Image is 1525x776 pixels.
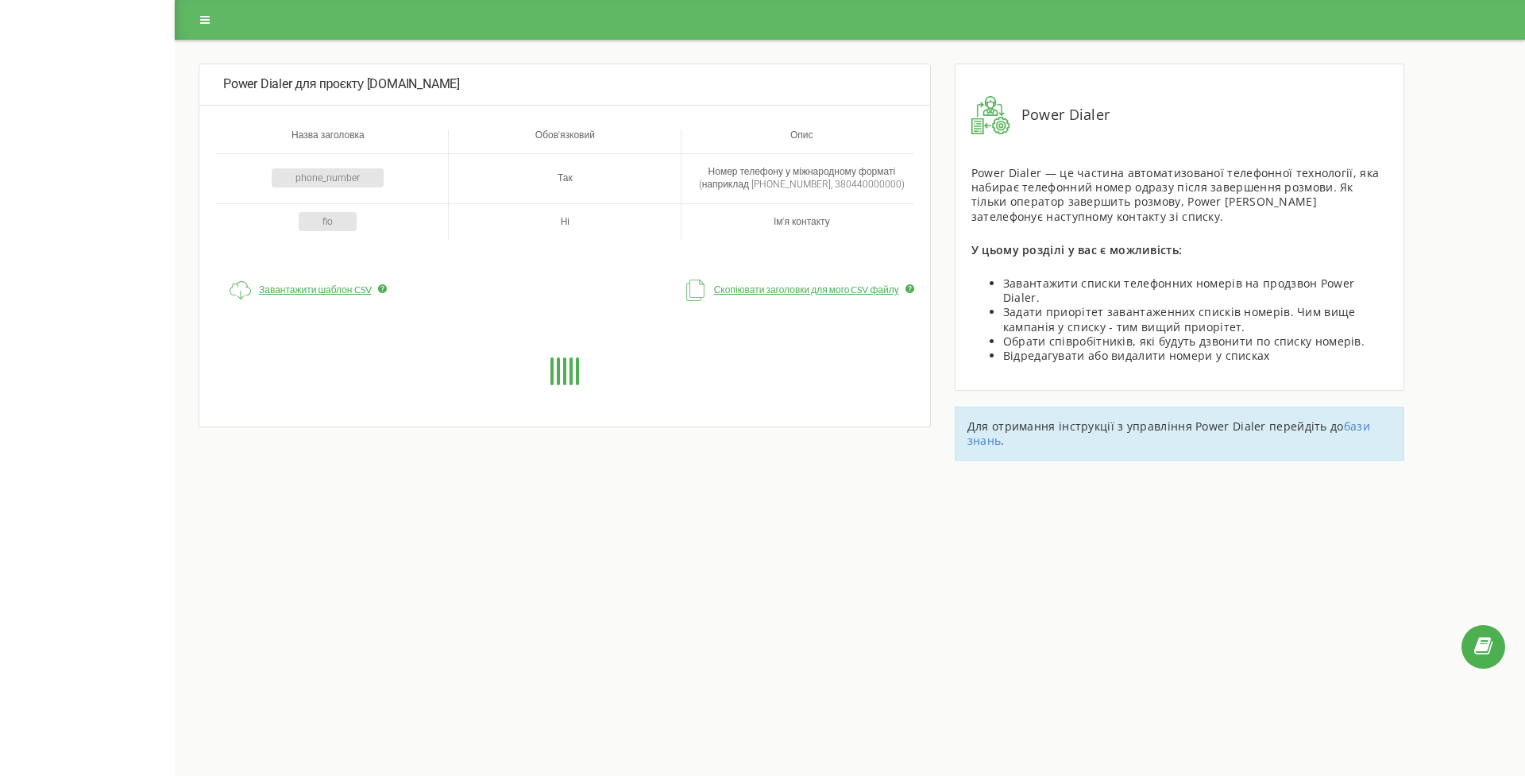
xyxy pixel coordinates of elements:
li: Задати приорітет завантаженних списків номерів. Чим вище кампанія у списку - тим вищий приорітет. [1003,305,1388,334]
a: Завантажити шаблон CSV [215,272,376,308]
a: бази знань [967,419,1370,448]
div: Power Dialer — це частина автоматизованої телефонної технології, яка набирає телефонний номер одр... [971,166,1388,224]
th: Опис [681,129,913,155]
span: Скопіювати заголовки для мого CSV файлу [714,285,899,295]
img: infoPowerDialer [971,96,1010,134]
li: Завантажити списки телефонних номерів на продзвон Power Dialer. [1003,276,1388,305]
th: Назва заголовка [215,129,448,155]
td: Ні [448,203,681,241]
div: Power Dialer для проєкту [DOMAIN_NAME] [199,64,931,106]
li: Обрати співробітників, які будуть дзвонити по списку номерів. [1003,334,1388,349]
li: Відредагувати або видалити номери у списках [1003,349,1388,363]
span: phone_number [272,168,384,187]
td: Так [448,154,681,203]
th: Обов'язковий [448,129,681,155]
button: Скопіювати заголовки для мого CSV файлу [670,272,903,308]
span: fio [299,212,357,231]
div: Для отримання інструкції з управління Power Dialer перейдіть до . [955,407,1405,461]
div: У цьому розділі у вас є можливість: [971,243,1388,257]
div: Power Dialer [971,96,1388,134]
td: Імʼя контакту [681,203,913,241]
td: Номер телефону у міжнародному форматі (наприклад [PHONE_NUMBER], 380440000000) [681,154,913,203]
